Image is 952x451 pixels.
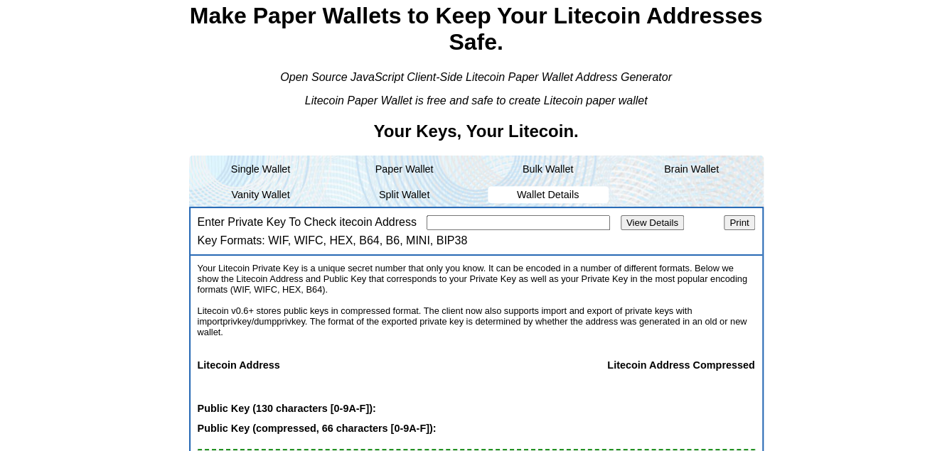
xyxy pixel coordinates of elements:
[189,3,764,55] h1: Make Paper Wallets to Keep Your Litecoin Addresses Safe.
[189,94,764,107] div: Litecoin Paper Wallet is free and safe to create Litecoin paper wallet
[198,216,417,228] label: Enter Private Key To Check itecoin Address
[198,403,755,414] span: Public Key (130 characters [0-9A-F]):
[198,423,755,434] span: Public Key (compressed, 66 characters [0-9A-F]):
[189,156,333,182] li: Single Wallet
[189,121,764,141] h2: Your Keys, Your Litecoin.
[488,186,609,203] li: Wallet Details
[333,156,476,182] li: Paper Wallet
[198,305,747,337] span: Litecoin v0.6+ stores public keys in compressed format. The client now also supports import and e...
[476,156,620,182] li: Bulk Wallet
[198,359,280,371] span: Litecoin Address
[189,182,333,207] li: Vanity Wallet
[621,215,684,230] input: View Details
[620,156,764,182] li: Brain Wallet
[724,215,754,230] input: Print
[198,234,468,246] label: Key Formats: WIF, WIFC, HEX, B64, B6, MINI, BIP38
[607,359,754,371] span: Litecoin Address Compressed
[189,71,764,84] div: Open Source JavaScript Client-Side Litecoin Paper Wallet Address Generator
[198,263,747,295] span: Your Litecoin Private Key is a unique secret number that only you know. It can be encoded in a nu...
[333,182,476,207] li: Split Wallet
